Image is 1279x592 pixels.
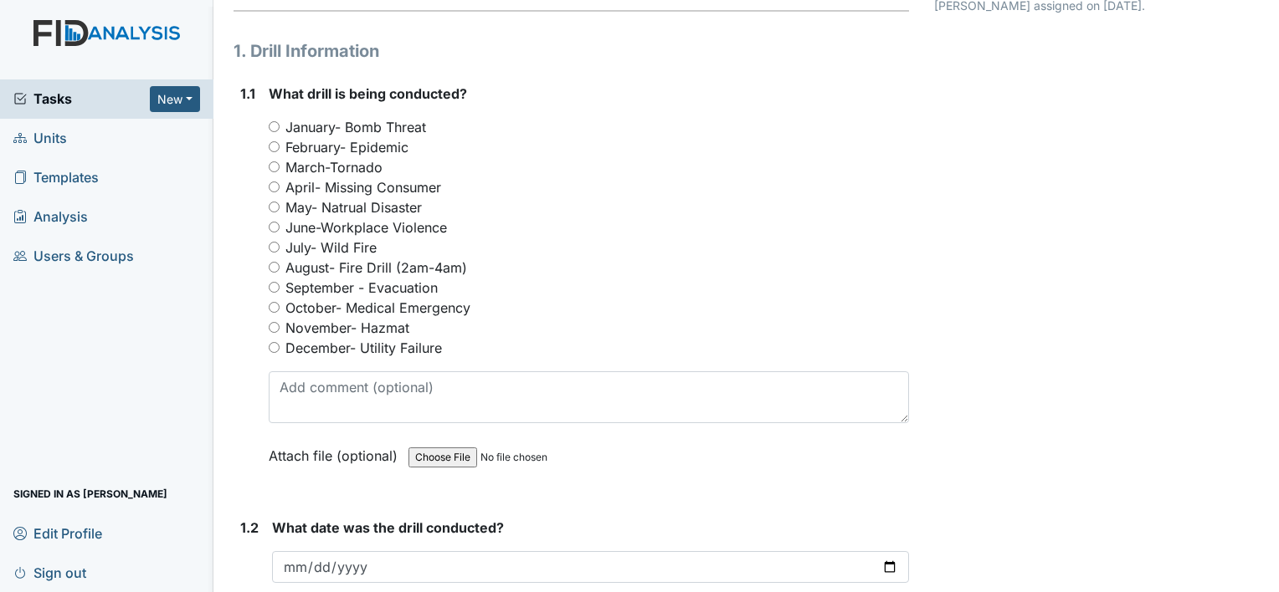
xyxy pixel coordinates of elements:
[13,243,134,269] span: Users & Groups
[269,161,280,172] input: March-Tornado
[285,117,426,137] label: January- Bomb Threat
[269,262,280,273] input: August- Fire Drill (2am-4am)
[285,197,422,217] label: May- Natrual Disaster
[13,165,99,191] span: Templates
[13,204,88,230] span: Analysis
[13,125,67,151] span: Units
[285,217,447,237] label: June-Workplace Violence
[269,342,280,353] input: December- Utility Failure
[269,181,280,192] input: April- Missing Consumer
[285,137,408,157] label: February- Epidemic
[269,202,280,212] input: May- Natrual Disaster
[269,242,280,253] input: July- Wild Fire
[269,121,280,132] input: January- Bomb Threat
[285,157,383,177] label: March-Tornado
[269,141,280,152] input: February- Epidemic
[269,436,404,466] label: Attach file (optional)
[285,258,467,278] label: August- Fire Drill (2am-4am)
[234,38,909,64] h1: 1. Drill Information
[13,559,86,585] span: Sign out
[285,177,441,197] label: April- Missing Consumer
[240,84,255,104] label: 1.1
[13,481,167,507] span: Signed in as [PERSON_NAME]
[269,85,467,102] span: What drill is being conducted?
[285,237,377,258] label: July- Wild Fire
[150,86,200,112] button: New
[13,89,150,109] a: Tasks
[269,282,280,293] input: September - Evacuation
[285,318,409,338] label: November- Hazmat
[285,278,438,298] label: September - Evacuation
[269,322,280,333] input: November- Hazmat
[13,520,102,546] span: Edit Profile
[269,302,280,313] input: October- Medical Emergency
[285,298,470,318] label: October- Medical Emergency
[272,519,504,536] span: What date was the drill conducted?
[269,222,280,232] input: June-Workplace Violence
[285,338,442,358] label: December- Utility Failure
[240,518,259,538] label: 1.2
